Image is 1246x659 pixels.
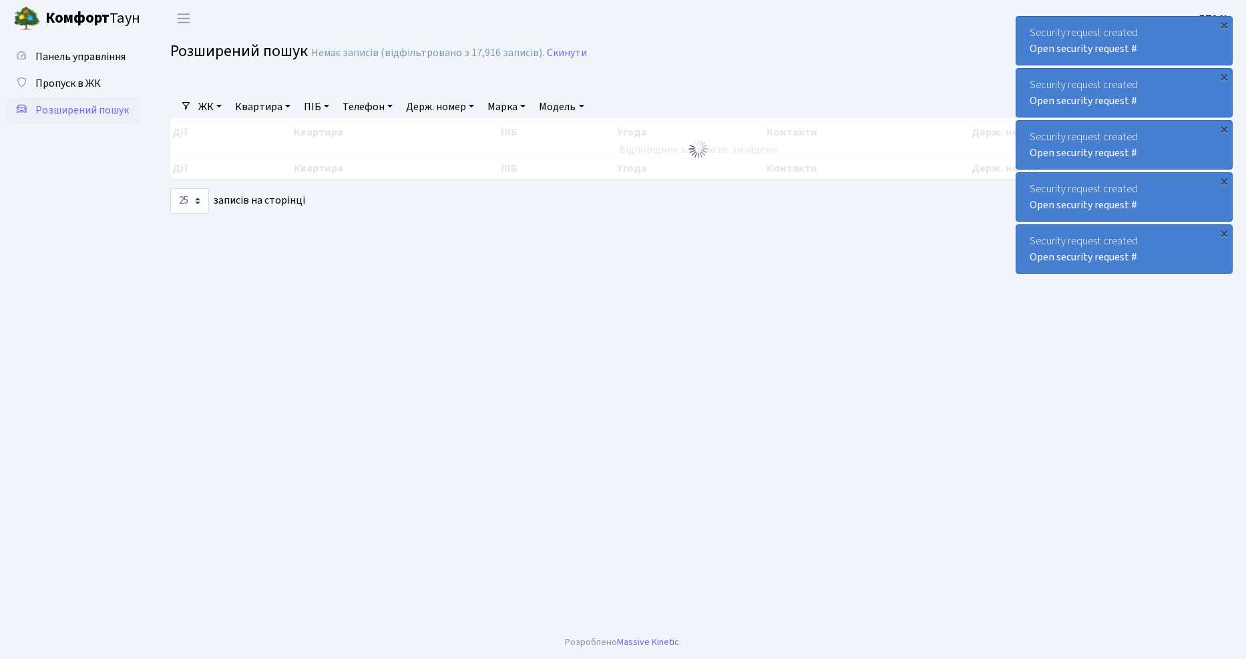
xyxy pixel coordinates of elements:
[1030,41,1137,56] a: Open security request #
[1016,173,1232,221] div: Security request created
[1197,11,1230,27] a: ДП1 К.
[1016,121,1232,169] div: Security request created
[688,138,709,160] img: Обробка...
[170,188,305,214] label: записів на сторінці
[1217,18,1231,31] div: ×
[1217,226,1231,240] div: ×
[1030,93,1137,108] a: Open security request #
[1016,69,1232,117] div: Security request created
[35,103,129,118] span: Розширений пошук
[1217,122,1231,136] div: ×
[534,95,589,118] a: Модель
[167,7,200,29] button: Переключити навігацію
[7,43,140,70] a: Панель управління
[1217,70,1231,83] div: ×
[1030,146,1137,160] a: Open security request #
[1030,198,1137,212] a: Open security request #
[45,7,140,30] span: Таун
[401,95,479,118] a: Держ. номер
[35,49,126,64] span: Панель управління
[337,95,398,118] a: Телефон
[1016,225,1232,273] div: Security request created
[35,76,101,91] span: Пропуск в ЖК
[45,7,110,29] b: Комфорт
[311,47,544,59] div: Немає записів (відфільтровано з 17,916 записів).
[1030,250,1137,264] a: Open security request #
[13,5,40,32] img: logo.png
[1197,11,1230,26] b: ДП1 К.
[547,47,587,59] a: Скинути
[193,95,227,118] a: ЖК
[617,635,679,649] a: Massive Kinetic
[1016,17,1232,65] div: Security request created
[230,95,296,118] a: Квартира
[7,70,140,97] a: Пропуск в ЖК
[1217,174,1231,188] div: ×
[170,188,209,214] select: записів на сторінці
[482,95,531,118] a: Марка
[170,39,308,63] span: Розширений пошук
[565,635,681,650] div: Розроблено .
[298,95,335,118] a: ПІБ
[7,97,140,124] a: Розширений пошук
